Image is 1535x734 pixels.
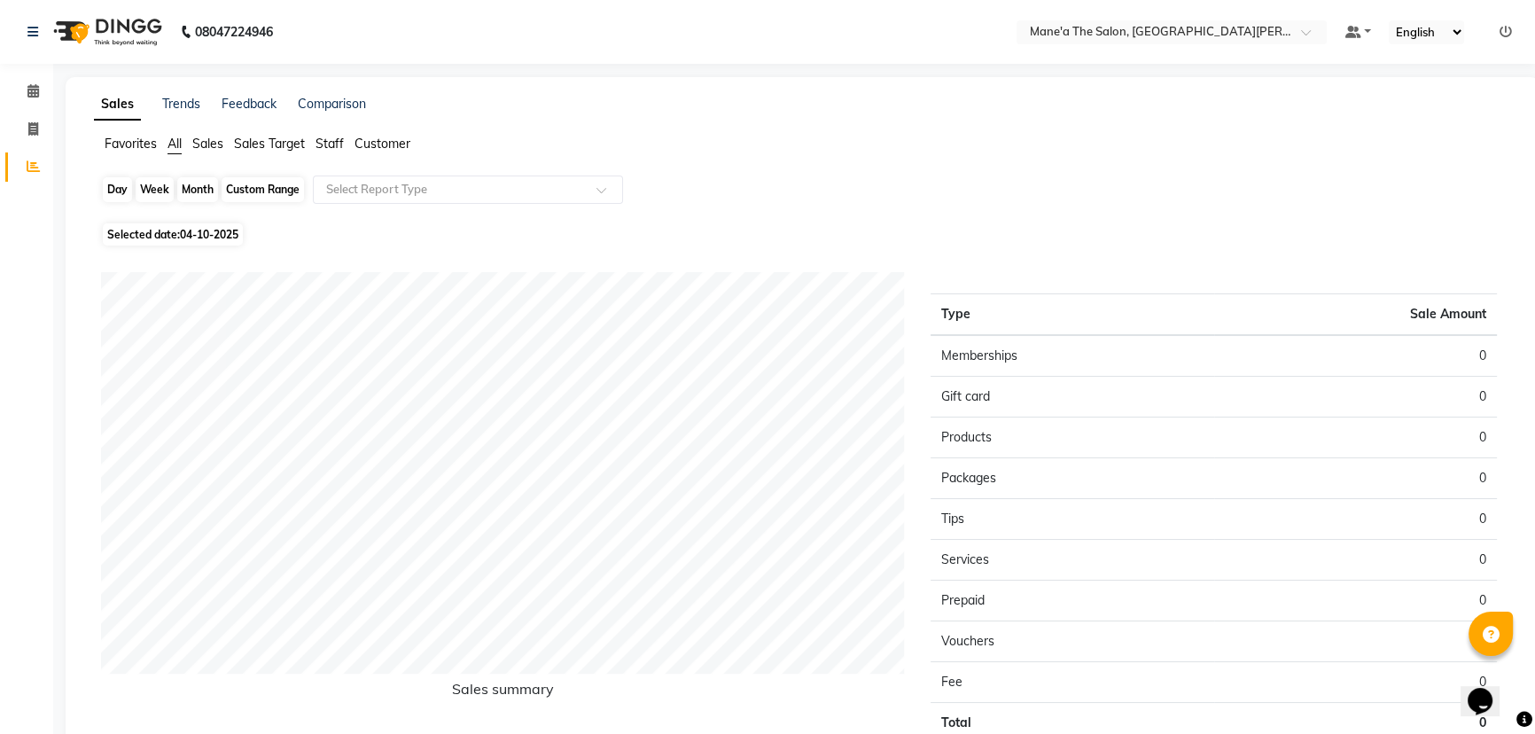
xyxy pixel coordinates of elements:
td: Products [931,418,1213,458]
a: Trends [162,96,200,112]
div: Day [103,177,132,202]
a: Comparison [298,96,366,112]
td: Prepaid [931,581,1213,621]
span: Staff [316,136,344,152]
div: Month [177,177,218,202]
td: 0 [1214,540,1497,581]
td: 0 [1214,662,1497,703]
a: Sales [94,89,141,121]
td: Vouchers [931,621,1213,662]
th: Type [931,294,1213,336]
span: Favorites [105,136,157,152]
td: 0 [1214,418,1497,458]
td: Gift card [931,377,1213,418]
img: logo [45,7,167,57]
td: 0 [1214,581,1497,621]
a: Feedback [222,96,277,112]
td: 0 [1214,499,1497,540]
td: 0 [1214,458,1497,499]
td: Memberships [931,335,1213,377]
iframe: chat widget [1461,663,1517,716]
h6: Sales summary [101,681,904,705]
b: 08047224946 [195,7,273,57]
td: 0 [1214,621,1497,662]
td: 0 [1214,377,1497,418]
span: All [168,136,182,152]
span: Sales Target [234,136,305,152]
span: 04-10-2025 [180,228,238,241]
th: Sale Amount [1214,294,1497,336]
td: 0 [1214,335,1497,377]
span: Selected date: [103,223,243,246]
span: Sales [192,136,223,152]
span: Customer [355,136,410,152]
div: Custom Range [222,177,304,202]
div: Week [136,177,174,202]
td: Packages [931,458,1213,499]
td: Tips [931,499,1213,540]
td: Fee [931,662,1213,703]
td: Services [931,540,1213,581]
